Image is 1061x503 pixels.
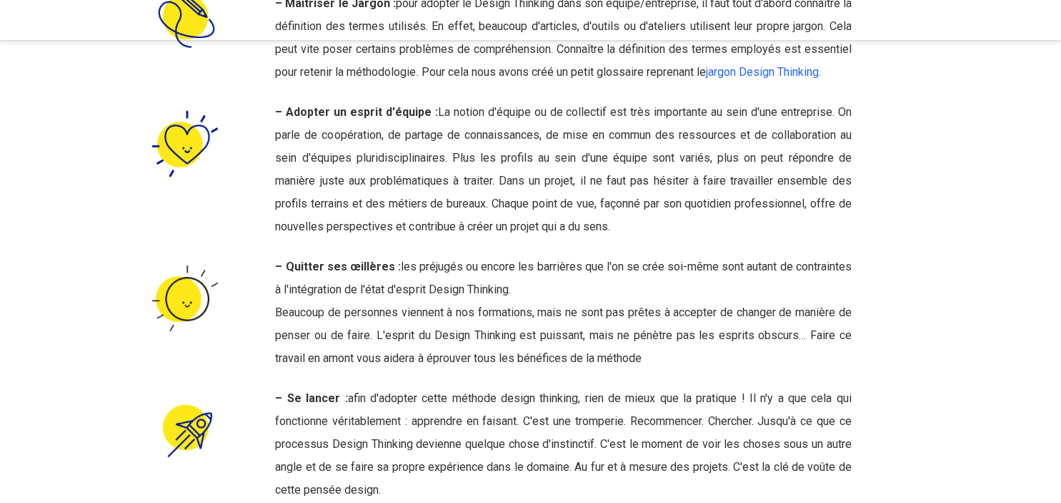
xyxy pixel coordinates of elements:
font: les préjugés ou encore les barrières que l'on se crée soi-même sont autant de contraintes à l'int... [275,260,851,296]
font: – Quitter ses œillères : [275,260,400,273]
img: icônes de design thinking [144,255,230,342]
img: icônes de design thinking [144,387,230,474]
font: – Se lancer : [275,391,347,405]
font: afin d'adopter cette méthode design thinking, rien de mieux que la pratique ! Il n'y a que cela q... [275,391,851,497]
img: icône de l'académie française du futur [144,101,230,187]
font: – Adopter un esprit d'équipe : [275,105,437,119]
font: Beaucoup de personnes viennent à nos formations, mais ne sont pas prêtes à accepter de changer de... [275,306,851,365]
a: jargon Design Thinking. [705,65,820,79]
font: La notion d'équipe ou de collectif est très importante au sein d'une entreprise. On parle de coop... [275,105,851,233]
